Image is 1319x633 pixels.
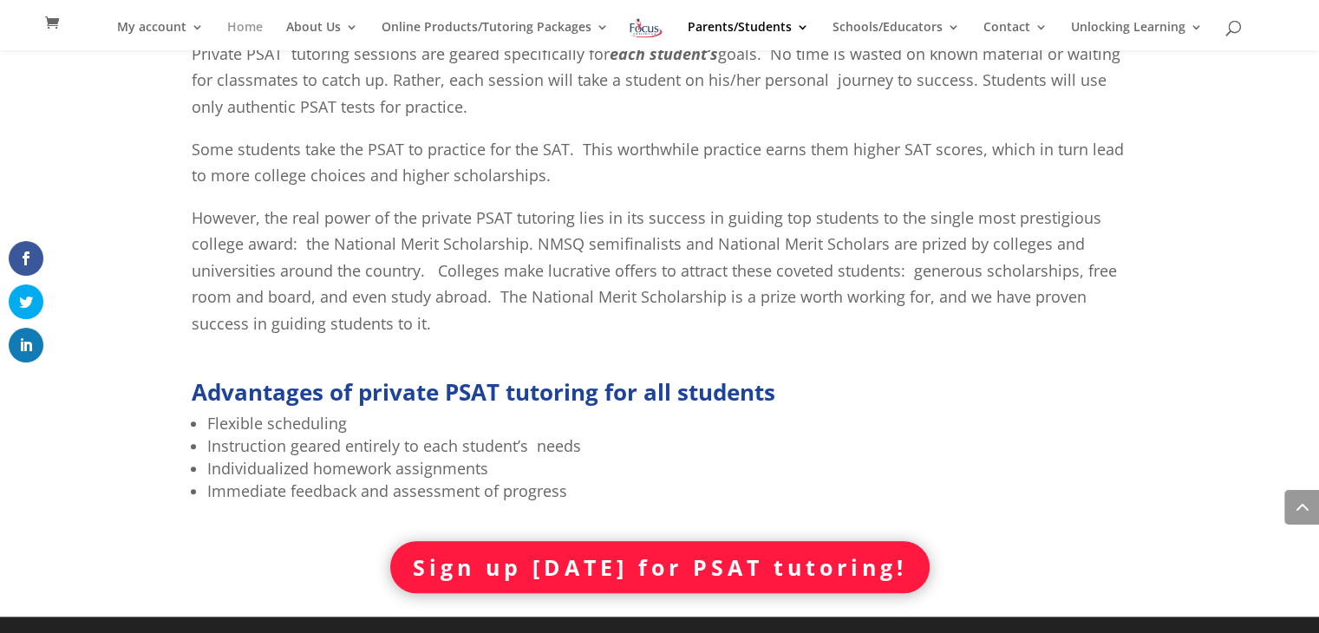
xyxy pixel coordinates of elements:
span: Flexible scheduling [207,413,347,434]
span: Private PSAT tutoring sessions are geared specifically for [192,43,610,64]
a: Schools/Educators [833,21,960,50]
span: Advantages of private PSAT tutoring for all students [192,376,775,408]
a: Contact [983,21,1048,50]
img: Focus on Learning [628,16,664,41]
span: Instruction geared entirely to each student’s needs [207,435,581,456]
span: Individualized homework assignments [207,458,488,479]
i: each student’s [610,43,718,64]
a: About Us [286,21,358,50]
a: Online Products/Tutoring Packages [382,21,609,50]
p: However, the real power of the private PSAT tutoring lies in its success in guiding top students ... [192,205,1128,355]
p: goals. No time is wasted on known material or waiting for classmates to catch up. Rather, each se... [192,41,1128,136]
span: Immediate feedback and assessment of progress [207,480,567,501]
p: Some students take the PSAT to practice for the SAT. This worthwhile practice earns them higher S... [192,136,1128,205]
a: Home [227,21,263,50]
a: Parents/Students [688,21,809,50]
a: Unlocking Learning [1071,21,1203,50]
a: My account [117,21,204,50]
a: Sign up [DATE] for PSAT tutoring! [390,541,930,593]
